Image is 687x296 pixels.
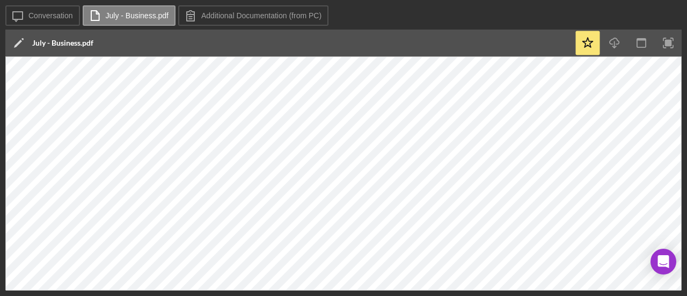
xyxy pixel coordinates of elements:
[201,11,321,20] label: Additional Documentation (from PC)
[28,11,73,20] label: Conversation
[651,249,676,275] div: Open Intercom Messenger
[32,39,93,47] div: July - Business.pdf
[106,11,169,20] label: July - Business.pdf
[178,5,328,26] button: Additional Documentation (from PC)
[5,5,80,26] button: Conversation
[83,5,176,26] button: July - Business.pdf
